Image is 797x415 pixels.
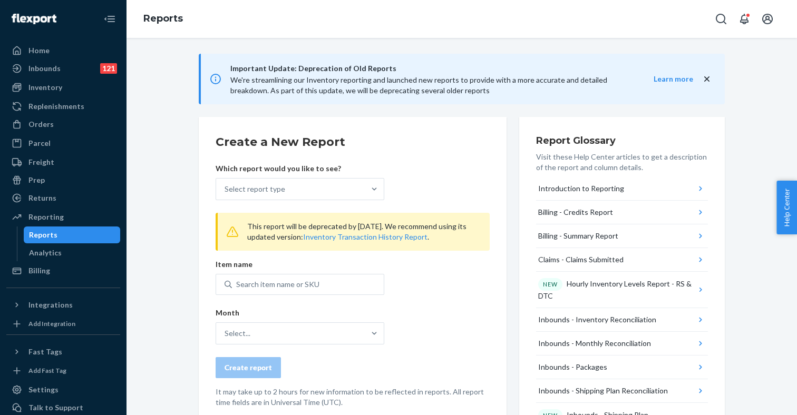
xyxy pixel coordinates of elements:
[6,42,120,59] a: Home
[216,357,281,378] button: Create report
[28,265,50,276] div: Billing
[225,362,272,373] div: Create report
[633,74,693,84] button: Learn more
[216,163,384,174] p: Which report would you like to see?
[6,343,120,360] button: Fast Tags
[536,248,708,272] button: Claims - Claims Submitted
[734,8,755,29] button: Open notifications
[6,381,120,398] a: Settings
[538,338,651,349] div: Inbounds - Monthly Reconciliation
[536,134,708,147] h3: Report Glossary
[100,63,117,74] div: 121
[536,355,708,379] button: Inbounds - Packages
[28,319,75,328] div: Add Integration
[28,347,62,357] div: Fast Tags
[29,248,62,258] div: Analytics
[538,314,656,325] div: Inbounds - Inventory Reconciliation
[6,318,120,330] a: Add Integration
[538,362,607,372] div: Inbounds - Packages
[536,224,708,248] button: Billing - Summary Report
[28,82,62,93] div: Inventory
[728,383,786,410] iframe: Opens a widget where you can chat to one of our agents
[225,184,285,194] div: Select report type
[29,230,57,240] div: Reports
[24,244,121,261] a: Analytics
[216,308,384,318] p: Month
[236,279,319,290] div: Search item name or SKU
[6,98,120,115] a: Replenishments
[538,183,624,194] div: Introduction to Reporting
[12,14,56,24] img: Flexport logo
[28,366,66,375] div: Add Fast Tag
[216,134,490,151] h2: Create a New Report
[28,101,84,112] div: Replenishments
[536,308,708,332] button: Inbounds - Inventory Reconciliation
[6,297,120,313] button: Integrations
[28,193,56,203] div: Returns
[216,259,384,270] p: Item name
[28,300,73,310] div: Integrations
[536,272,708,308] button: NEWHourly Inventory Levels Report - RS & DTC
[6,116,120,133] a: Orders
[28,212,64,222] div: Reporting
[28,157,54,167] div: Freight
[28,119,54,130] div: Orders
[28,402,83,413] div: Talk to Support
[536,152,708,173] p: Visit these Help Center articles to get a description of the report and column details.
[230,62,633,75] span: Important Update: Deprecation of Old Reports
[28,138,51,149] div: Parcel
[225,328,250,339] div: Select...
[135,4,191,34] ol: breadcrumbs
[538,278,696,301] div: Hourly Inventory Levels Report - RS & DTC
[6,190,120,206] a: Returns
[757,8,778,29] button: Open account menu
[143,13,183,24] a: Reports
[24,226,121,243] a: Reports
[303,232,427,242] button: Inventory Transaction History Report
[543,280,558,289] p: NEW
[538,386,668,396] div: Inbounds - Shipping Plan Reconciliation
[536,201,708,224] button: Billing - Credits Report
[28,384,59,395] div: Settings
[99,8,120,29] button: Close Navigation
[6,60,120,77] a: Inbounds121
[28,175,45,185] div: Prep
[6,135,120,152] a: Parcel
[776,181,797,234] button: Help Center
[538,207,613,218] div: Billing - Credits Report
[28,63,61,74] div: Inbounds
[6,364,120,377] a: Add Fast Tag
[702,74,712,85] button: close
[247,222,466,241] span: This report will be deprecated by [DATE]. We recommend using its updated version: .
[6,154,120,171] a: Freight
[216,387,490,408] p: It may take up to 2 hours for new information to be reflected in reports. All report time fields ...
[536,332,708,355] button: Inbounds - Monthly Reconciliation
[538,231,618,241] div: Billing - Summary Report
[6,79,120,96] a: Inventory
[6,172,120,189] a: Prep
[6,209,120,225] a: Reporting
[28,45,50,56] div: Home
[6,262,120,279] a: Billing
[536,177,708,201] button: Introduction to Reporting
[711,8,732,29] button: Open Search Box
[536,379,708,403] button: Inbounds - Shipping Plan Reconciliation
[538,254,624,265] div: Claims - Claims Submitted
[230,75,607,95] span: We're streamlining our Inventory reporting and launched new reports to provide with a more accura...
